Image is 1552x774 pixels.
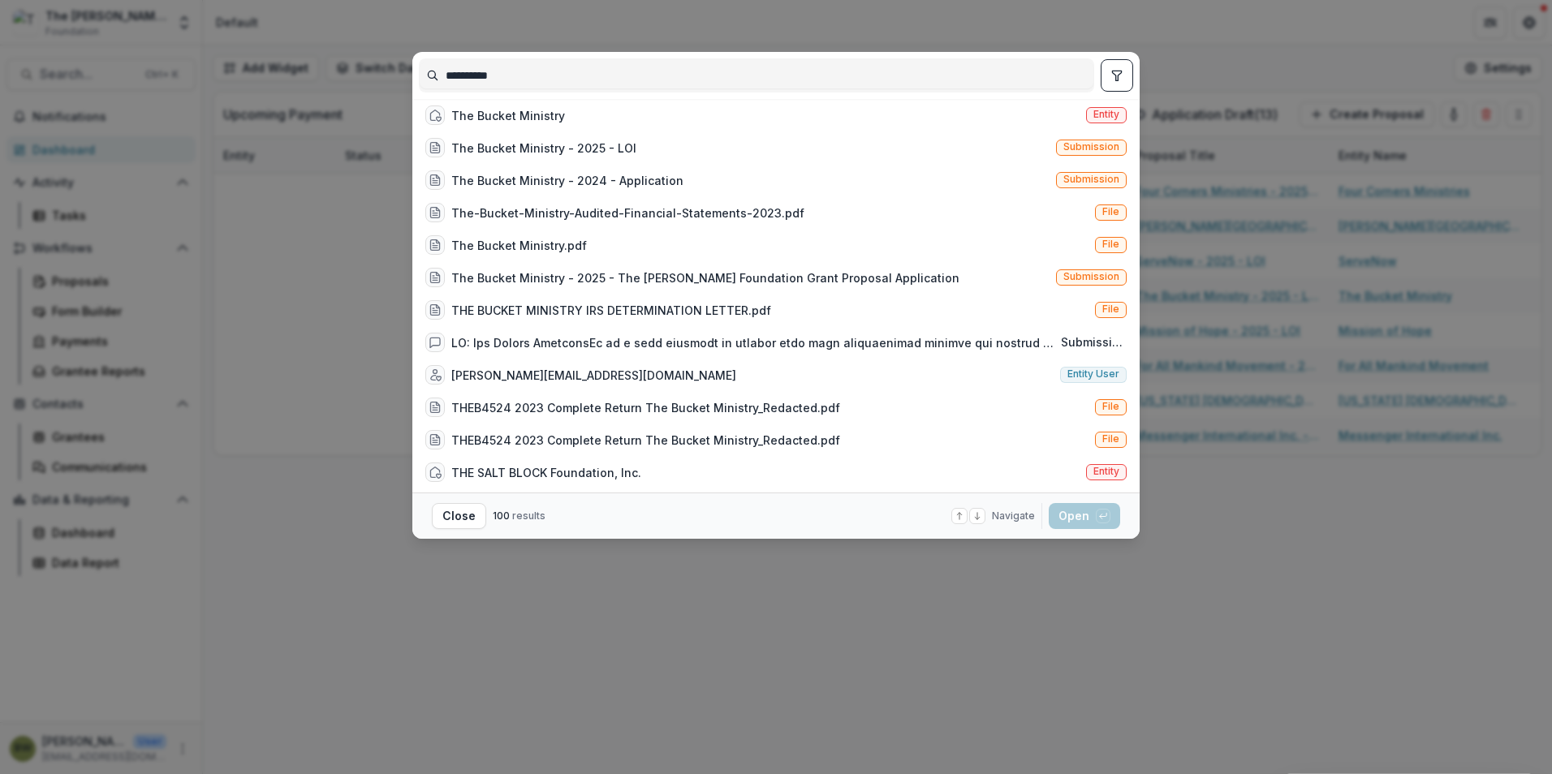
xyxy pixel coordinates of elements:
div: The-Bucket-Ministry-Audited-Financial-Statements-2023.pdf [451,204,804,221]
span: Submission [1063,174,1119,185]
button: Close [432,503,486,529]
span: File [1102,206,1119,217]
div: [PERSON_NAME][EMAIL_ADDRESS][DOMAIN_NAME] [451,367,736,384]
span: File [1102,433,1119,445]
div: THEB4524 2023 Complete Return The Bucket Ministry_Redacted.pdf [451,432,840,449]
span: File [1102,303,1119,315]
span: Entity [1093,109,1119,120]
button: toggle filters [1101,59,1133,92]
span: Submission [1063,141,1119,153]
div: The Bucket Ministry.pdf [451,237,587,254]
div: The Bucket Ministry - 2025 - LOI [451,140,636,157]
div: THE BUCKET MINISTRY IRS DETERMINATION LETTER.pdf [451,302,771,319]
span: results [512,510,545,522]
div: The Bucket Ministry [451,107,565,124]
span: File [1102,401,1119,412]
div: THE SALT BLOCK Foundation, Inc. [451,464,641,481]
span: Submission [1063,271,1119,282]
div: The Bucket Ministry - 2024 - Application [451,172,683,189]
div: The Bucket Ministry - 2025 - The [PERSON_NAME] Foundation Grant Proposal Application [451,269,959,286]
div: THEB4524 2023 Complete Return The Bucket Ministry_Redacted.pdf [451,399,840,416]
span: Submission comment [1061,336,1127,350]
span: Entity [1093,466,1119,477]
span: File [1102,239,1119,250]
span: Entity user [1067,368,1119,380]
span: 100 [493,510,510,522]
div: LO: Ips Dolors AmetconsEc ad e sedd eiusmodt in utlabor etdo magn aliquaenimad minimve qui nostru... [451,334,1054,351]
span: Navigate [992,509,1035,523]
button: Open [1049,503,1120,529]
